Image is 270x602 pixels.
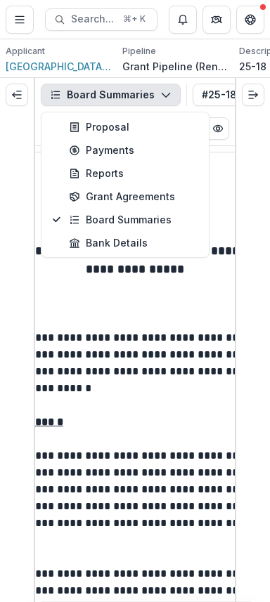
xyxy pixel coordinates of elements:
p: Pipeline [122,45,156,58]
div: Reports [69,166,198,181]
a: [GEOGRAPHIC_DATA][US_STATE] (UMASS) Foundation Inc [6,59,111,74]
button: Expand left [6,84,28,106]
button: Toggle Menu [6,6,34,34]
div: Grant Agreements [69,189,198,204]
p: Grant Pipeline (Renewals) [122,59,228,74]
button: Partners [202,6,231,34]
div: Board Summaries [69,212,198,227]
button: Search... [45,8,157,31]
div: Payments [69,143,198,157]
p: Applicant [6,45,45,58]
div: Bank Details [69,235,198,250]
div: Proposal [69,119,198,134]
button: PDF Preview [207,117,229,140]
button: Get Help [236,6,264,34]
button: Expand right [242,84,264,106]
span: Search... [71,13,115,25]
div: ⌘ + K [120,11,148,27]
p: 25-18 [239,59,266,74]
button: Notifications [169,6,197,34]
button: Board Summaries [41,84,181,106]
